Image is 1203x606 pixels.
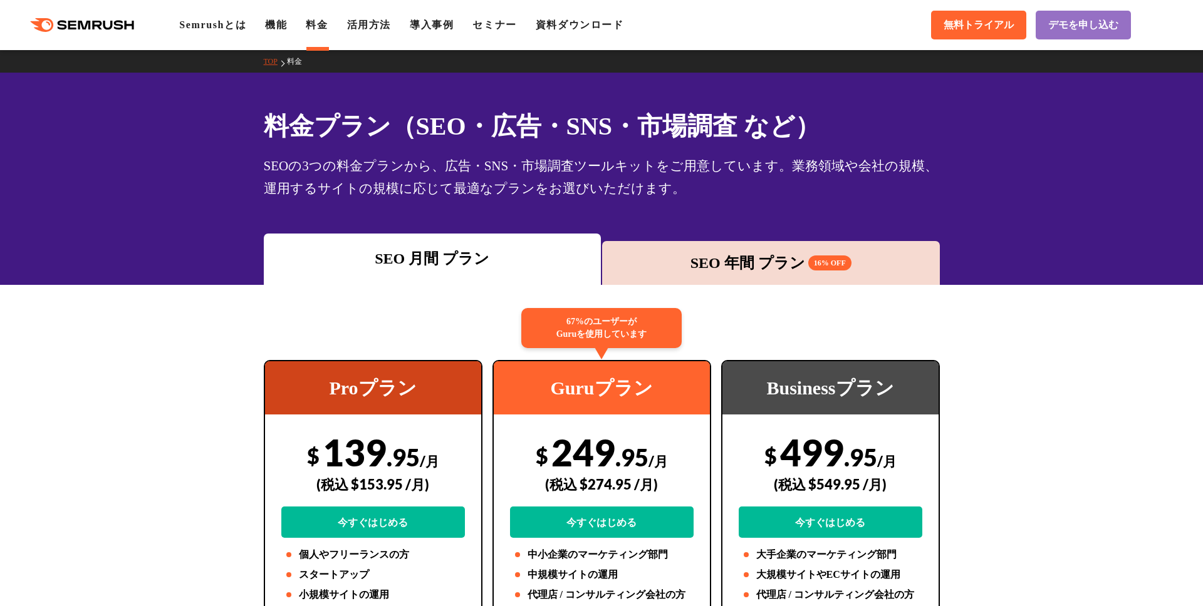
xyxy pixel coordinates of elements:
[494,361,710,414] div: Guruプラン
[608,252,934,274] div: SEO 年間 プラン
[347,19,391,30] a: 活用方法
[281,462,465,506] div: (税込 $153.95 /月)
[179,19,246,30] a: Semrushとは
[281,547,465,562] li: 個人やフリーランスの方
[307,443,320,468] span: $
[264,108,940,145] h1: 料金プラン（SEO・広告・SNS・市場調査 など）
[1048,19,1118,32] span: デモを申し込む
[536,19,624,30] a: 資料ダウンロード
[808,255,851,270] span: 16% OFF
[739,547,922,562] li: 大手企業のマーケティング部門
[510,587,694,602] li: 代理店 / コンサルティング会社の方
[281,506,465,538] a: 今すぐはじめる
[844,443,877,471] span: .95
[420,453,439,470] span: /月
[510,567,694,582] li: 中規模サイトの運用
[387,443,420,471] span: .95
[739,462,922,506] div: (税込 $549.95 /月)
[270,247,595,270] div: SEO 月間 プラン
[944,19,1014,32] span: 無料トライアル
[281,430,465,538] div: 139
[287,57,311,66] a: 料金
[521,308,682,348] div: 67%のユーザーが Guruを使用しています
[931,11,1026,39] a: 無料トライアル
[739,587,922,602] li: 代理店 / コンサルティング会社の方
[615,443,648,471] span: .95
[877,453,897,470] span: /月
[410,19,454,30] a: 導入事例
[265,361,481,414] div: Proプラン
[536,443,548,468] span: $
[264,57,287,66] a: TOP
[722,361,939,414] div: Businessプラン
[648,453,668,470] span: /月
[1036,11,1131,39] a: デモを申し込む
[510,462,694,506] div: (税込 $274.95 /月)
[739,506,922,538] a: 今すぐはじめる
[764,443,777,468] span: $
[281,567,465,582] li: スタートアップ
[306,19,328,30] a: 料金
[265,19,287,30] a: 機能
[264,155,940,200] div: SEOの3つの料金プランから、広告・SNS・市場調査ツールキットをご用意しています。業務領域や会社の規模、運用するサイトの規模に応じて最適なプランをお選びいただけます。
[510,547,694,562] li: 中小企業のマーケティング部門
[472,19,516,30] a: セミナー
[281,587,465,602] li: 小規模サイトの運用
[510,506,694,538] a: 今すぐはじめる
[739,567,922,582] li: 大規模サイトやECサイトの運用
[739,430,922,538] div: 499
[510,430,694,538] div: 249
